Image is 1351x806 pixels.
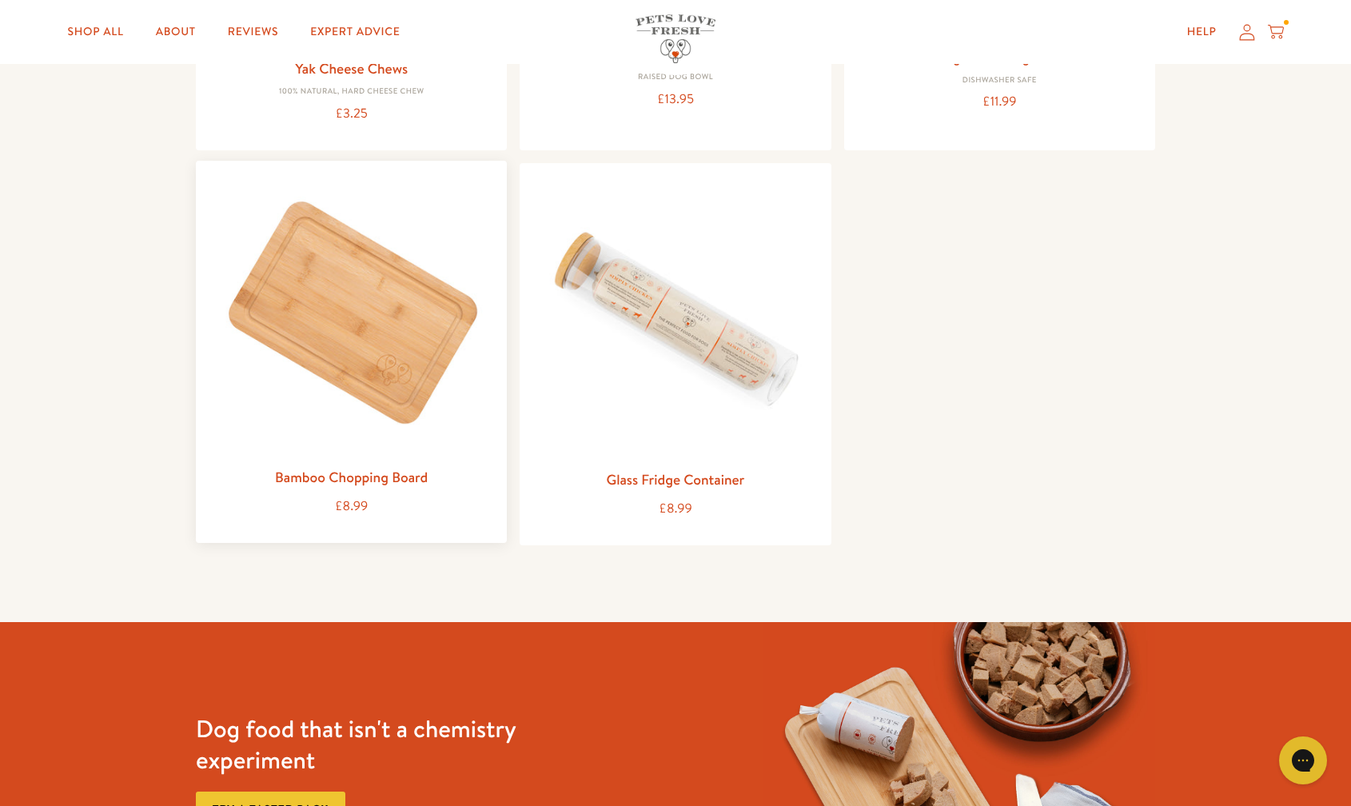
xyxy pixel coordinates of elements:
[209,87,494,97] div: 100% natural, hard cheese chew
[297,16,412,48] a: Expert Advice
[857,76,1142,86] div: Dishwasher Safe
[275,467,428,487] a: Bamboo Chopping Board
[55,16,137,48] a: Shop All
[1174,16,1229,48] a: Help
[532,176,818,461] img: Glass Fridge Container
[532,498,818,520] div: £8.99
[532,89,818,110] div: £13.95
[1271,731,1335,790] iframe: Gorgias live chat messenger
[857,91,1142,113] div: £11.99
[143,16,209,48] a: About
[636,14,715,63] img: Pets Love Fresh
[209,103,494,125] div: £3.25
[196,713,588,776] h3: Dog food that isn't a chemistry experiment
[209,496,494,517] div: £8.99
[607,469,745,489] a: Glass Fridge Container
[532,73,818,82] div: Raised Dog Bowl
[898,47,1101,67] a: Fresh Dog Food Fridge Container
[295,58,408,78] a: Yak Cheese Chews
[215,16,291,48] a: Reviews
[209,174,494,459] img: Bamboo Chopping Board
